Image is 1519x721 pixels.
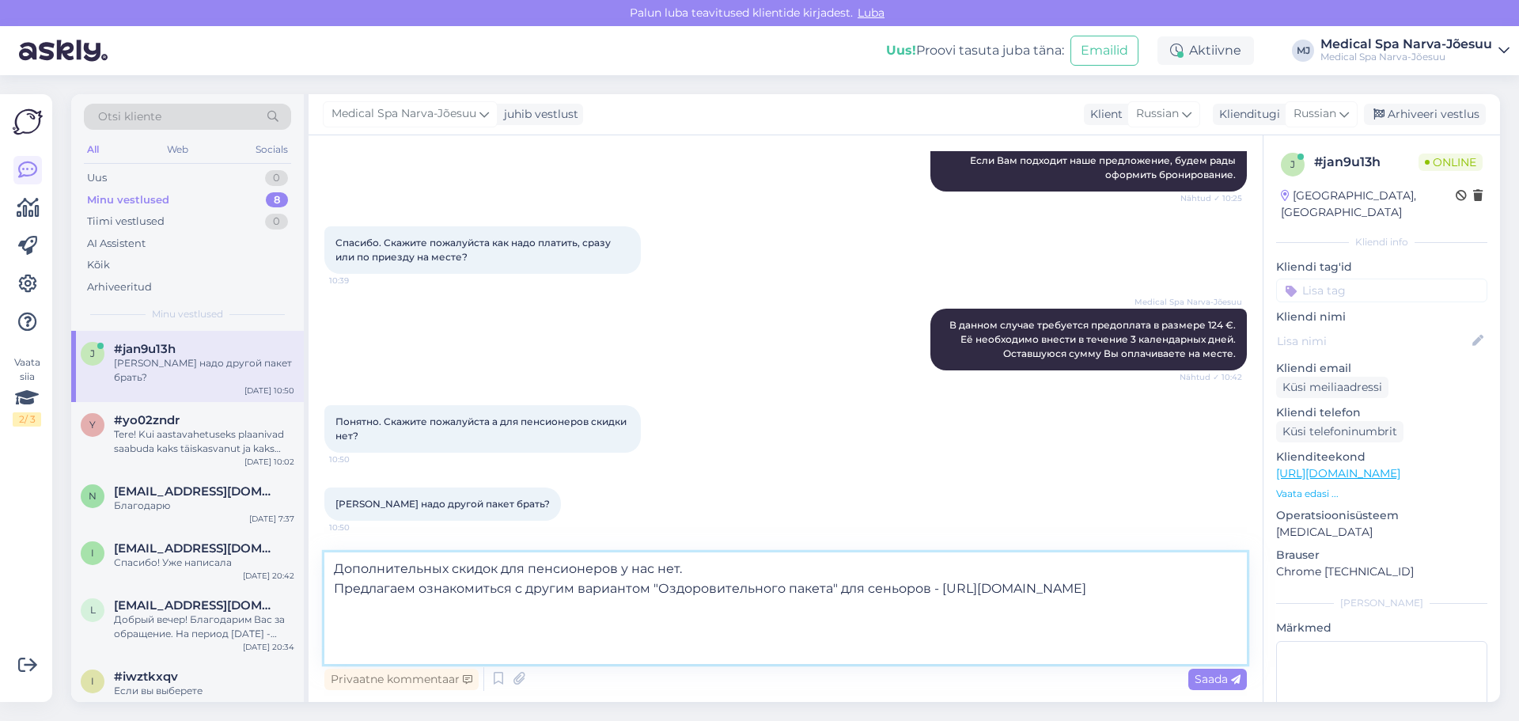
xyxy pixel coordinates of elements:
[335,498,550,510] span: [PERSON_NAME] надо другой пакет брать?
[1276,235,1487,249] div: Kliendi info
[266,192,288,208] div: 8
[249,513,294,525] div: [DATE] 7:37
[1276,377,1388,398] div: Küsi meiliaadressi
[243,570,294,582] div: [DATE] 20:42
[244,456,294,468] div: [DATE] 10:02
[886,43,916,58] b: Uus!
[1180,192,1242,204] span: Nähtud ✓ 10:25
[114,427,294,456] div: Tere! Kui aastavahetuseks plaanivad saabuda kaks täiskasvanut ja kaks last, on kogumaksumus 1078 €.
[84,139,102,160] div: All
[1136,105,1179,123] span: Russian
[1195,672,1241,686] span: Saada
[1276,487,1487,501] p: Vaata edasi ...
[335,416,629,442] span: Понятно. Скажите пожалуйста а для пенсионеров скидки нет?
[114,413,180,427] span: #yo02zndr
[1157,36,1254,65] div: Aktiivne
[252,139,291,160] div: Socials
[243,641,294,653] div: [DATE] 20:34
[87,170,107,186] div: Uus
[87,214,165,230] div: Tiimi vestlused
[1084,106,1123,123] div: Klient
[89,490,97,502] span: n
[949,319,1238,359] span: В данном случае требуется предоплата в размере 124 €. Её необходимо внести в течение 3 календарны...
[91,675,94,687] span: i
[1320,38,1510,63] a: Medical Spa Narva-JõesuuMedical Spa Narva-Jõesuu
[1276,404,1487,421] p: Kliendi telefon
[1070,36,1138,66] button: Emailid
[90,604,96,616] span: l
[1419,154,1483,171] span: Online
[1364,104,1486,125] div: Arhiveeri vestlus
[114,556,294,570] div: Спасибо! Уже написала
[87,192,169,208] div: Minu vestlused
[1276,524,1487,541] p: [MEDICAL_DATA]
[1213,106,1280,123] div: Klienditugi
[87,236,146,252] div: AI Assistent
[324,669,479,690] div: Privaatne kommentaar
[114,484,278,499] span: natzen70@list.ru
[1276,564,1487,580] p: Chrome [TECHNICAL_ID]
[329,275,388,287] span: 10:39
[331,105,476,123] span: Medical Spa Narva-Jõesuu
[114,670,178,684] span: #iwztkxqv
[335,237,613,263] span: Спасибо. Скажите пожалуйста как надо платить, сразу или по приезду на месте?
[13,412,41,427] div: 2 / 3
[498,106,578,123] div: juhib vestlust
[1276,279,1487,302] input: Lisa tag
[1276,596,1487,610] div: [PERSON_NAME]
[1276,449,1487,465] p: Klienditeekond
[1276,547,1487,564] p: Brauser
[244,385,294,397] div: [DATE] 10:50
[1314,153,1419,172] div: # jan9u13h
[1320,38,1492,51] div: Medical Spa Narva-Jõesuu
[114,598,278,613] span: lydmilla@gmail.com
[90,347,95,359] span: j
[114,342,176,356] span: #jan9u13h
[114,356,294,385] div: [PERSON_NAME] надо другой пакет брать?
[324,552,1247,664] textarea: Дополнительных скидок для пенсионеров у нас нет. Предлагаем ознакомиться с другим вариантом "Оздо...
[853,6,889,20] span: Luba
[1276,620,1487,636] p: Märkmed
[89,419,96,431] span: y
[329,453,388,465] span: 10:50
[87,257,110,273] div: Kõik
[13,107,43,137] img: Askly Logo
[91,547,94,559] span: i
[1294,105,1336,123] span: Russian
[1276,309,1487,325] p: Kliendi nimi
[1276,466,1400,480] a: [URL][DOMAIN_NAME]
[1290,158,1295,170] span: j
[1281,188,1456,221] div: [GEOGRAPHIC_DATA], [GEOGRAPHIC_DATA]
[1292,40,1314,62] div: MJ
[152,307,223,321] span: Minu vestlused
[265,214,288,230] div: 0
[1277,332,1469,350] input: Lisa nimi
[164,139,191,160] div: Web
[1276,360,1487,377] p: Kliendi email
[1276,421,1403,442] div: Küsi telefoninumbrit
[1276,259,1487,275] p: Kliendi tag'id
[1276,507,1487,524] p: Operatsioonisüsteem
[114,613,294,641] div: Добрый вечер! Благодарим Вас за обращение. На период [DATE] - [DATE] стоимость пакета "Скажи здор...
[1135,296,1242,308] span: Medical Spa Narva-Jõesuu
[87,279,152,295] div: Arhiveeritud
[13,355,41,427] div: Vaata siia
[1180,371,1242,383] span: Nähtud ✓ 10:42
[1320,51,1492,63] div: Medical Spa Narva-Jõesuu
[114,541,278,556] span: inglenookolga@gmail.com
[114,684,294,712] div: Если вы выберете оздоровительную программу, к сожалению, мы не можем компенсировать те процедуры,...
[98,108,161,125] span: Otsi kliente
[114,499,294,513] div: Благодарю
[886,41,1064,60] div: Proovi tasuta juba täna:
[329,522,388,533] span: 10:50
[265,170,288,186] div: 0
